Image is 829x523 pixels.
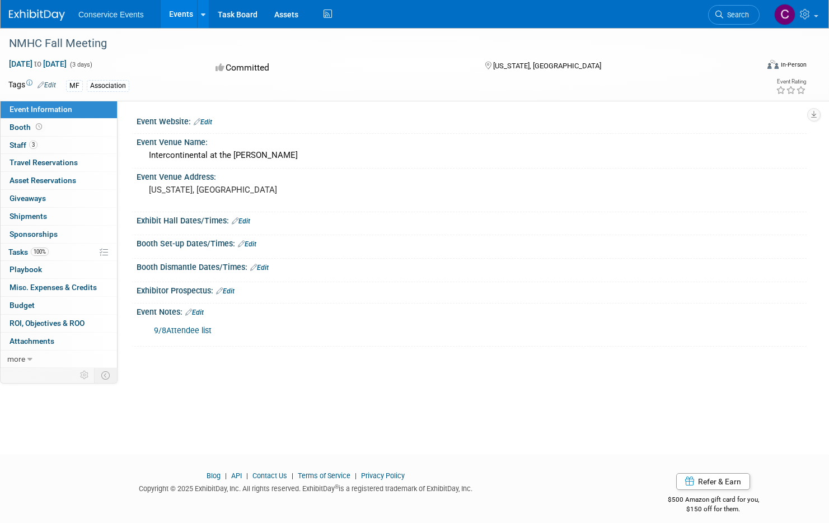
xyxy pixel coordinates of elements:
span: Shipments [10,212,47,221]
div: Association [87,80,129,92]
a: Edit [38,81,56,89]
a: ROI, Objectives & ROO [1,315,117,332]
span: | [352,471,359,480]
div: Event Format [687,58,807,75]
span: Giveaways [10,194,46,203]
a: 9/8 [154,326,166,335]
div: $150 off for them. [620,505,807,514]
div: Booth Dismantle Dates/Times: [137,259,807,273]
span: (3 days) [69,61,92,68]
a: Sponsorships [1,226,117,243]
img: Format-Inperson.png [767,60,779,69]
span: Search [723,11,749,19]
a: Giveaways [1,190,117,207]
span: 100% [31,248,49,256]
span: Event Information [10,105,72,114]
pre: [US_STATE], [GEOGRAPHIC_DATA] [149,185,404,195]
span: Playbook [10,265,42,274]
div: MF [66,80,83,92]
span: more [7,354,25,363]
a: Staff3 [1,137,117,154]
span: [US_STATE], [GEOGRAPHIC_DATA] [493,62,601,70]
div: Committed [212,58,467,78]
a: more [1,351,117,368]
span: | [222,471,230,480]
a: Attachments [1,333,117,350]
span: Staff [10,141,38,150]
td: Toggle Event Tabs [95,368,118,382]
div: Exhibit Hall Dates/Times: [137,212,807,227]
div: Event Notes: [137,303,807,318]
div: In-Person [780,60,807,69]
div: Intercontinental at the [PERSON_NAME] [145,147,798,164]
a: Edit [194,118,212,126]
a: Edit [250,264,269,272]
span: Budget [10,301,35,310]
img: Chris Ogletree [774,4,795,25]
a: Refer & Earn [676,473,750,490]
a: Travel Reservations [1,154,117,171]
span: Travel Reservations [10,158,78,167]
a: Terms of Service [298,471,350,480]
span: to [32,59,43,68]
td: Tags [8,79,56,92]
span: Booth not reserved yet [34,123,44,131]
a: Budget [1,297,117,314]
a: Edit [216,287,235,295]
span: ROI, Objectives & ROO [10,319,85,328]
a: Booth [1,119,117,136]
a: Event Information [1,101,117,118]
div: $500 Amazon gift card for you, [620,488,807,513]
a: Playbook [1,261,117,278]
a: Attendee list [166,326,212,335]
sup: ® [335,484,339,490]
td: Personalize Event Tab Strip [75,368,95,382]
a: Blog [207,471,221,480]
img: ExhibitDay [9,10,65,21]
a: Edit [238,240,256,248]
span: Booth [10,123,44,132]
span: | [243,471,251,480]
span: Misc. Expenses & Credits [10,283,97,292]
span: Asset Reservations [10,176,76,185]
div: Event Rating [776,79,806,85]
span: Attachments [10,337,54,345]
a: Edit [232,217,250,225]
a: Shipments [1,208,117,225]
div: Copyright © 2025 ExhibitDay, Inc. All rights reserved. ExhibitDay is a registered trademark of Ex... [8,481,603,494]
span: | [289,471,296,480]
a: Search [708,5,760,25]
a: Privacy Policy [361,471,405,480]
span: 3 [29,141,38,149]
a: Misc. Expenses & Credits [1,279,117,296]
a: Asset Reservations [1,172,117,189]
span: [DATE] [DATE] [8,59,67,69]
span: Tasks [8,248,49,256]
div: NMHC Fall Meeting [5,34,739,54]
a: Tasks100% [1,244,117,261]
div: Booth Set-up Dates/Times: [137,235,807,250]
div: Event Venue Name: [137,134,807,148]
a: Contact Us [252,471,287,480]
span: Sponsorships [10,230,58,239]
a: API [231,471,242,480]
span: Conservice Events [78,10,144,19]
div: Exhibitor Prospectus: [137,282,807,297]
a: Edit [185,309,204,316]
div: Event Venue Address: [137,169,807,183]
div: Event Website: [137,113,807,128]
